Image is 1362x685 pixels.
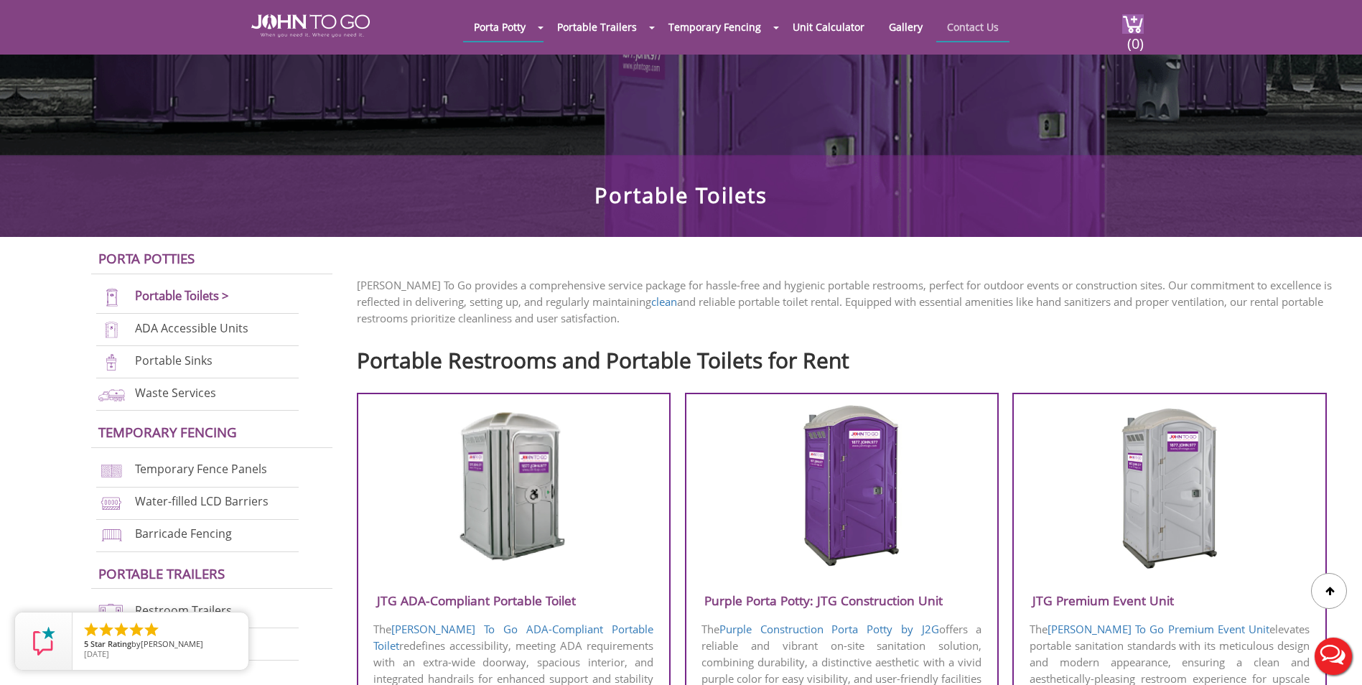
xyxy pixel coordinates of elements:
a: [PERSON_NAME] To Go ADA-Compliant Portable Toilet [373,622,653,653]
button: Live Chat [1305,628,1362,685]
a: clean [651,294,677,309]
h2: Portable Restrooms and Portable Toilets for Rent [357,341,1340,372]
span: [PERSON_NAME] [141,638,203,649]
a: Contact Us [936,13,1009,41]
a: [PERSON_NAME] To Go Premium Event Unit [1048,622,1269,636]
a: Waste Services [135,385,216,401]
img: portable-sinks-new.png [96,353,127,372]
a: Temporary Fencing [98,423,237,441]
a: Gallery [878,13,933,41]
li:  [143,621,160,638]
span: (0) [1127,22,1144,53]
img: cart a [1122,14,1144,34]
li:  [128,621,145,638]
a: Unit Calculator [782,13,875,41]
a: Porta Potties [98,249,195,267]
a: Purple Construction Porta Potty by J2G [719,622,938,636]
a: Restroom Trailers [135,602,232,618]
img: portable-toilets-new.png [96,288,127,307]
img: chan-link-fencing-new.png [96,461,127,480]
span: Star Rating [90,638,131,649]
img: water-filled%20barriers-new.png [96,493,127,513]
img: Purple-Porta-Potty-J2G-Construction-Unit.png [773,404,910,569]
a: Portable Trailers [546,13,648,41]
a: Portable Sinks [135,353,213,368]
a: Portable trailers [98,564,225,582]
a: Portable Toilets > [135,287,229,304]
h3: JTG Premium Event Unit [1014,589,1325,612]
img: waste-services-new.png [96,385,127,404]
a: Temporary Fence Panels [135,462,267,477]
img: JOHN to go [251,14,370,37]
h3: JTG ADA-Compliant Portable Toilet [358,589,669,612]
img: Review Rating [29,627,58,656]
img: JTG-ADA-Compliant-Portable-Toilet.png [445,404,582,569]
li:  [98,621,115,638]
a: Barricade Fencing [135,526,232,541]
li:  [83,621,100,638]
a: Porta Potty [463,13,536,41]
a: Temporary Fencing [658,13,772,41]
span: by [84,640,237,650]
h3: Purple Porta Potty: JTG Construction Unit [686,589,997,612]
li:  [113,621,130,638]
img: barricade-fencing-icon-new.png [96,526,127,545]
img: ADA-units-new.png [96,320,127,340]
img: JTG-Premium-Event-Unit.png [1101,404,1238,569]
p: [PERSON_NAME] To Go provides a comprehensive service package for hassle-free and hygienic portabl... [357,277,1340,327]
span: 5 [84,638,88,649]
img: restroom-trailers-new.png [96,602,127,622]
a: Water-filled LCD Barriers [135,493,269,509]
a: ADA Accessible Units [135,320,248,336]
span: [DATE] [84,648,109,659]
